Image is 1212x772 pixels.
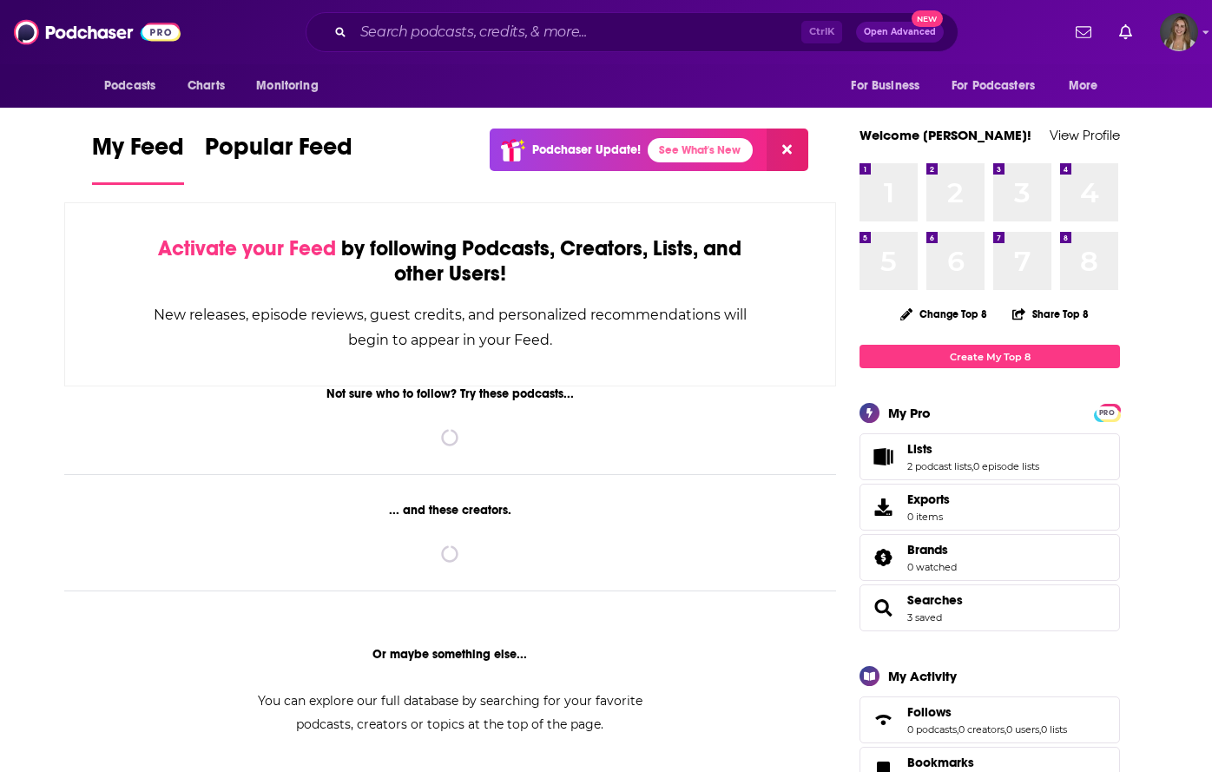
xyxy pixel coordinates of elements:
[532,142,641,157] p: Podchaser Update!
[860,484,1120,531] a: Exports
[907,723,957,736] a: 0 podcasts
[860,127,1031,143] a: Welcome [PERSON_NAME]!
[104,74,155,98] span: Podcasts
[14,16,181,49] img: Podchaser - Follow, Share and Rate Podcasts
[1011,297,1090,331] button: Share Top 8
[890,303,998,325] button: Change Top 8
[1039,723,1041,736] span: ,
[1097,406,1117,419] a: PRO
[907,704,952,720] span: Follows
[64,503,836,518] div: ... and these creators.
[860,534,1120,581] span: Brands
[256,74,318,98] span: Monitoring
[205,132,352,185] a: Popular Feed
[888,668,957,684] div: My Activity
[851,74,919,98] span: For Business
[866,596,900,620] a: Searches
[1041,723,1067,736] a: 0 lists
[158,235,336,261] span: Activate your Feed
[952,74,1035,98] span: For Podcasters
[907,441,932,457] span: Lists
[864,28,936,36] span: Open Advanced
[907,755,974,770] span: Bookmarks
[907,460,972,472] a: 2 podcast lists
[907,704,1067,720] a: Follows
[972,460,973,472] span: ,
[866,445,900,469] a: Lists
[907,441,1039,457] a: Lists
[958,723,1005,736] a: 0 creators
[176,69,235,102] a: Charts
[244,69,340,102] button: open menu
[92,132,184,172] span: My Feed
[957,723,958,736] span: ,
[860,584,1120,631] span: Searches
[64,647,836,662] div: Or maybe something else...
[912,10,943,27] span: New
[973,460,1039,472] a: 0 episode lists
[940,69,1060,102] button: open menu
[92,69,178,102] button: open menu
[866,545,900,570] a: Brands
[1160,13,1198,51] span: Logged in as hhughes
[907,542,957,558] a: Brands
[907,755,1009,770] a: Bookmarks
[801,21,842,43] span: Ctrl K
[888,405,931,421] div: My Pro
[1069,74,1098,98] span: More
[236,690,663,736] div: You can explore our full database by searching for your favorite podcasts, creators or topics at ...
[866,495,900,519] span: Exports
[152,236,748,287] div: by following Podcasts, Creators, Lists, and other Users!
[205,132,352,172] span: Popular Feed
[860,345,1120,368] a: Create My Top 8
[907,492,950,507] span: Exports
[1050,127,1120,143] a: View Profile
[152,302,748,353] div: New releases, episode reviews, guest credits, and personalized recommendations will begin to appe...
[1160,13,1198,51] img: User Profile
[1112,17,1139,47] a: Show notifications dropdown
[839,69,941,102] button: open menu
[907,542,948,558] span: Brands
[64,386,836,401] div: Not sure who to follow? Try these podcasts...
[907,561,957,573] a: 0 watched
[907,511,950,523] span: 0 items
[188,74,225,98] span: Charts
[92,132,184,185] a: My Feed
[648,138,753,162] a: See What's New
[866,708,900,732] a: Follows
[860,433,1120,480] span: Lists
[353,18,801,46] input: Search podcasts, credits, & more...
[1005,723,1006,736] span: ,
[1006,723,1039,736] a: 0 users
[1069,17,1098,47] a: Show notifications dropdown
[306,12,958,52] div: Search podcasts, credits, & more...
[856,22,944,43] button: Open AdvancedNew
[907,611,942,624] a: 3 saved
[1160,13,1198,51] button: Show profile menu
[1057,69,1120,102] button: open menu
[907,592,963,608] a: Searches
[860,696,1120,743] span: Follows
